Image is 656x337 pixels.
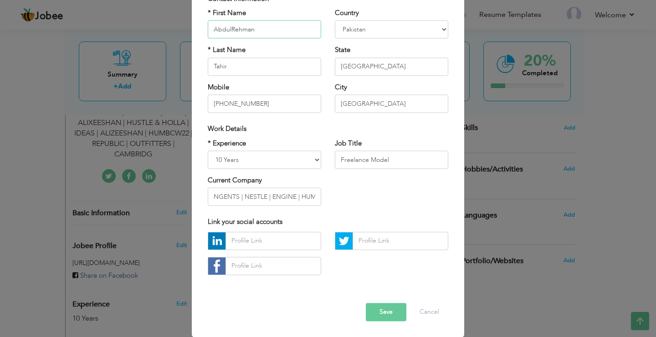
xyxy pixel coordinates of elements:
img: Twitter [335,232,353,249]
label: * First Name [208,8,246,18]
span: Work Details [208,124,246,134]
button: Save [366,303,406,321]
label: * Experience [208,139,246,148]
label: Country [335,8,359,18]
img: facebook [208,257,225,275]
label: Mobile [208,83,229,92]
img: linkedin [208,232,225,249]
label: * Last Name [208,46,246,55]
input: Profile Link [353,232,448,250]
span: Link your social accounts [208,218,282,227]
label: Job Title [335,139,362,148]
input: Profile Link [225,232,321,250]
input: Profile Link [225,257,321,275]
button: Cancel [410,303,448,321]
label: City [335,83,347,92]
label: State [335,46,350,55]
label: Current Company [208,176,262,185]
